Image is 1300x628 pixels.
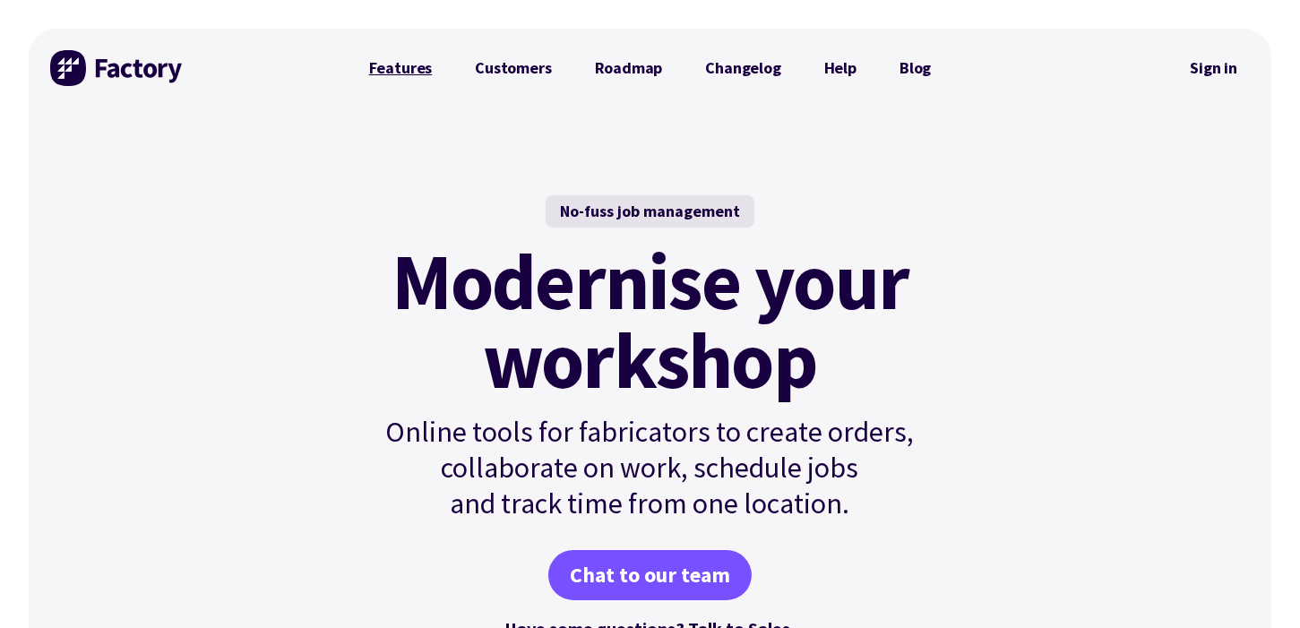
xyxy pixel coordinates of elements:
div: No-fuss job management [546,195,754,228]
a: Chat to our team [548,550,752,600]
a: Changelog [684,50,802,86]
mark: Modernise your workshop [392,242,908,400]
img: Factory [50,50,185,86]
a: Features [348,50,454,86]
a: Roadmap [573,50,684,86]
p: Online tools for fabricators to create orders, collaborate on work, schedule jobs and track time ... [348,414,953,521]
a: Help [803,50,878,86]
iframe: Chat Widget [1003,434,1300,628]
nav: Secondary Navigation [1177,47,1250,89]
a: Blog [878,50,952,86]
a: Sign in [1177,47,1250,89]
nav: Primary Navigation [348,50,953,86]
a: Customers [453,50,573,86]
